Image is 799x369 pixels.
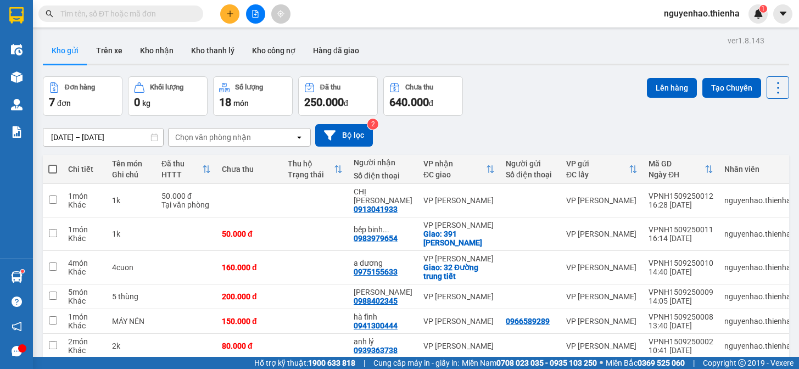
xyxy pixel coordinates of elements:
span: file-add [252,10,259,18]
button: Kho nhận [131,37,182,64]
span: 640.000 [389,96,429,109]
button: Kho công nợ [243,37,304,64]
span: đ [429,99,433,108]
span: Cung cấp máy in - giấy in: [373,357,459,369]
button: Số lượng18món [213,76,293,116]
div: Người nhận [354,158,412,167]
svg: open [295,133,304,142]
div: 13:40 [DATE] [649,321,713,330]
div: Khác [68,297,101,305]
span: 0 [134,96,140,109]
span: Hỗ trợ kỹ thuật: [254,357,355,369]
div: VP gửi [566,159,629,168]
div: VP [PERSON_NAME] [423,196,495,205]
div: Thu hộ [288,159,334,168]
div: ĐC lấy [566,170,629,179]
div: VP [PERSON_NAME] [423,317,495,326]
div: Đã thu [161,159,202,168]
div: 14:40 [DATE] [649,267,713,276]
div: hà tĩnh [354,312,412,321]
sup: 1 [759,5,767,13]
div: 0966589289 [506,317,550,326]
div: Khối lượng [150,83,183,91]
span: Miền Nam [462,357,597,369]
button: Kho thanh lý [182,37,243,64]
div: VPNH1509250011 [649,225,713,234]
div: VPNH1509250012 [649,192,713,200]
div: 10:41 [DATE] [649,346,713,355]
div: 0941300444 [354,321,398,330]
th: Toggle SortBy [282,155,348,184]
span: | [693,357,695,369]
div: Giao: 32 Đường trung tiết [423,263,495,281]
button: caret-down [773,4,792,24]
span: 1 [761,5,765,13]
div: Trạng thái [288,170,334,179]
div: VPNH1509250010 [649,259,713,267]
th: Toggle SortBy [643,155,719,184]
div: nguyenhao.thienha [724,317,791,326]
div: 1k [112,196,150,205]
th: Toggle SortBy [561,155,643,184]
div: Tại văn phòng [161,200,211,209]
div: VP nhận [423,159,486,168]
span: 18 [219,96,231,109]
div: VP [PERSON_NAME] [423,221,495,230]
button: Hàng đã giao [304,37,368,64]
div: nguyenhao.thienha [724,263,791,272]
span: question-circle [12,297,22,307]
img: warehouse-icon [11,71,23,83]
button: Khối lượng0kg [128,76,208,116]
div: CHỊ VÂN [354,187,412,205]
div: nguyenhao.thienha [724,292,791,301]
div: 2k [112,342,150,350]
div: 16:28 [DATE] [649,200,713,209]
div: 5 món [68,288,101,297]
span: ⚪️ [600,361,603,365]
span: copyright [738,359,746,367]
input: Select a date range. [43,128,163,146]
span: | [364,357,365,369]
button: Tạo Chuyến [702,78,761,98]
button: aim [271,4,290,24]
span: aim [277,10,284,18]
div: Chưa thu [405,83,433,91]
div: Khác [68,200,101,209]
span: Miền Bắc [606,357,685,369]
span: ... [383,225,389,234]
sup: 1 [21,270,24,273]
div: 0983979654 [354,234,398,243]
div: Người gửi [506,159,555,168]
div: anh trinh [354,288,412,297]
div: Ghi chú [112,170,150,179]
div: Khác [68,234,101,243]
div: VP [PERSON_NAME] [423,254,495,263]
div: Giao: 391 trần phú [423,230,495,247]
div: VP [PERSON_NAME] [566,342,638,350]
span: notification [12,321,22,332]
img: logo-vxr [9,7,24,24]
div: 2 món [68,337,101,346]
sup: 2 [367,119,378,130]
div: VP [PERSON_NAME] [566,230,638,238]
div: VPNH1509250009 [649,288,713,297]
div: Đã thu [320,83,340,91]
div: ver 1.8.143 [728,35,764,47]
div: VP [PERSON_NAME] [423,342,495,350]
img: warehouse-icon [11,44,23,55]
button: Bộ lọc [315,124,373,147]
div: VPNH1509250008 [649,312,713,321]
button: Đã thu250.000đ [298,76,378,116]
input: Tìm tên, số ĐT hoặc mã đơn [60,8,190,20]
div: VP [PERSON_NAME] [423,292,495,301]
div: 0913041933 [354,205,398,214]
div: a dương [354,259,412,267]
div: 1 món [68,312,101,321]
span: search [46,10,53,18]
div: 1 món [68,192,101,200]
div: 0975155633 [354,267,398,276]
span: plus [226,10,234,18]
th: Toggle SortBy [156,155,216,184]
button: file-add [246,4,265,24]
div: 0988402345 [354,297,398,305]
